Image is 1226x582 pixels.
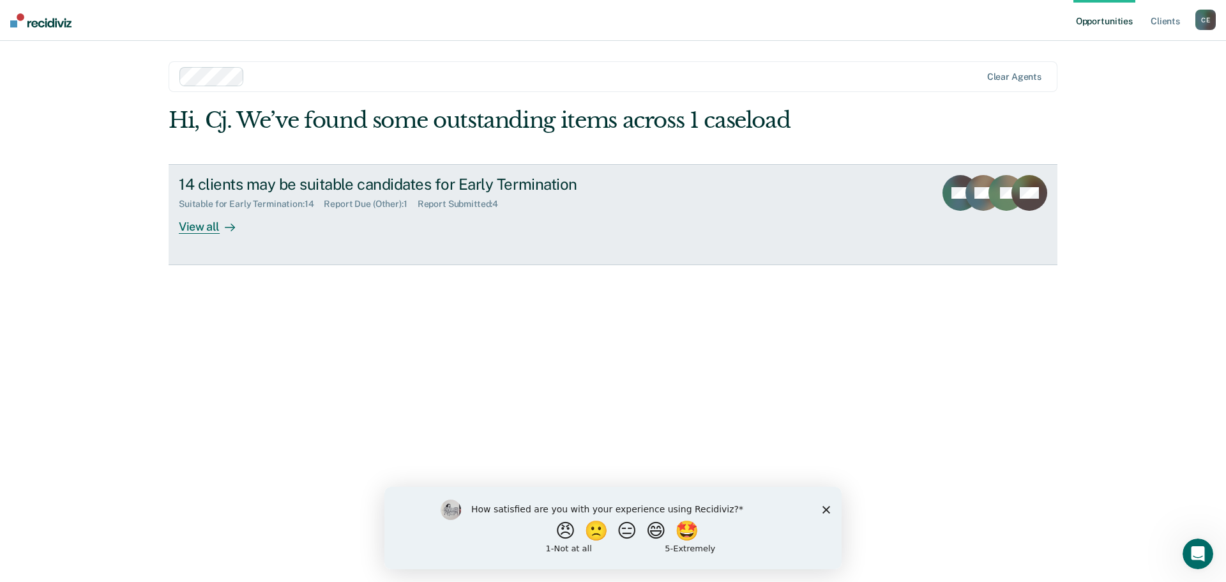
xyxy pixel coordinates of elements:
div: Report Submitted : 4 [418,199,509,210]
div: C E [1195,10,1216,30]
iframe: Intercom live chat [1183,539,1213,569]
img: Recidiviz [10,13,72,27]
div: Suitable for Early Termination : 14 [179,199,324,210]
div: 14 clients may be suitable candidates for Early Termination [179,175,627,194]
div: View all [179,209,250,234]
div: Report Due (Other) : 1 [324,199,417,210]
iframe: Survey by Kim from Recidiviz [384,487,842,569]
div: Clear agents [987,72,1041,82]
div: Hi, Cj. We’ve found some outstanding items across 1 caseload [169,107,880,134]
button: CE [1195,10,1216,30]
a: 14 clients may be suitable candidates for Early TerminationSuitable for Early Termination:14Repor... [169,164,1057,265]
